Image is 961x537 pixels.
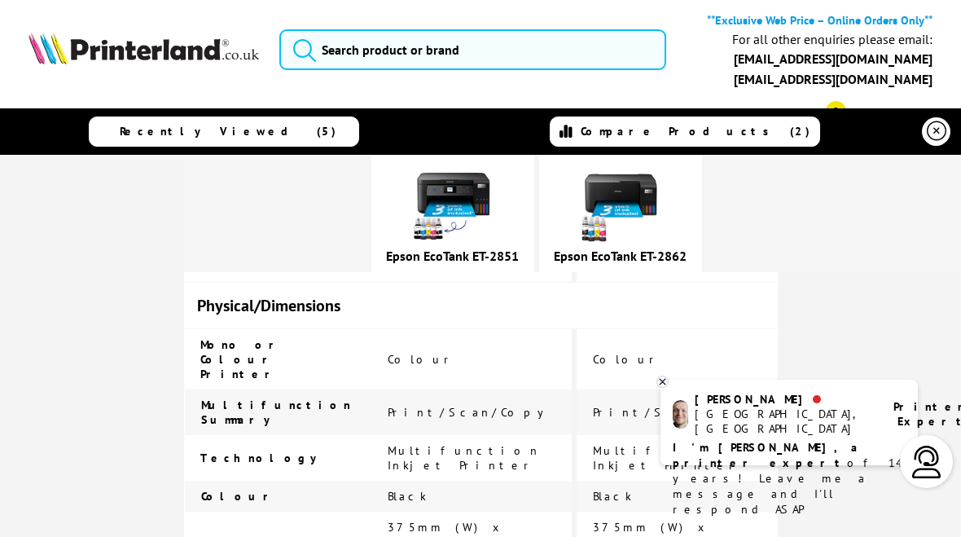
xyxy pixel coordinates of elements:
[593,489,632,504] span: Black
[388,352,455,367] span: Colour
[388,489,427,504] span: Black
[673,440,862,470] b: I'm [PERSON_NAME], a printer expert
[103,108,216,149] span: Ink & Toner Cartridges
[673,400,688,429] img: ashley-livechat.png
[593,443,746,473] span: Multifunction Inkjet Printer
[120,124,336,139] span: Recently Viewed (5)
[695,407,873,436] div: [GEOGRAPHIC_DATA], [GEOGRAPHIC_DATA]
[201,398,351,427] span: Multifunction Summary
[911,446,943,478] img: user-headset-light.svg
[279,29,666,70] input: Search product or brand
[224,108,365,149] a: Managed Print Services
[200,337,283,381] span: Mono or Colour Printer
[550,117,820,147] a: Compare Products (2)
[29,108,88,149] a: Printers
[707,12,932,28] b: **Exclusive Web Price – Online Orders Only**
[386,248,519,264] a: Epson EcoTank ET-2851
[732,32,932,47] div: For all other enquiries please email:
[734,51,932,67] a: [EMAIL_ADDRESS][DOMAIN_NAME]
[89,117,359,147] a: Recently Viewed (5)
[29,32,259,68] a: Printerland Logo
[365,108,458,149] a: Special Offers
[581,124,810,139] span: Compare Products (2)
[695,392,873,407] div: [PERSON_NAME]
[388,443,541,473] span: Multifunction Inkjet Printer
[580,163,661,244] img: epson-et-2862-ink-included-small.jpg
[673,440,906,517] p: of 14 years! Leave me a message and I'll respond ASAP
[412,163,494,244] img: epson-et-2850-ink-included-new-small.jpg
[388,405,555,420] span: Print/Scan/Copy
[593,352,660,367] span: Colour
[29,32,259,64] img: Printerland Logo
[554,248,687,264] a: Epson EcoTank ET-2862
[826,101,846,121] span: 0
[197,295,340,316] span: Physical/Dimensions
[201,489,278,504] span: Colour
[200,451,324,465] span: Technology
[88,108,224,149] a: Ink & Toner Cartridges
[593,405,761,420] span: Print/Scan/Copy
[734,71,932,87] a: [EMAIL_ADDRESS][DOMAIN_NAME]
